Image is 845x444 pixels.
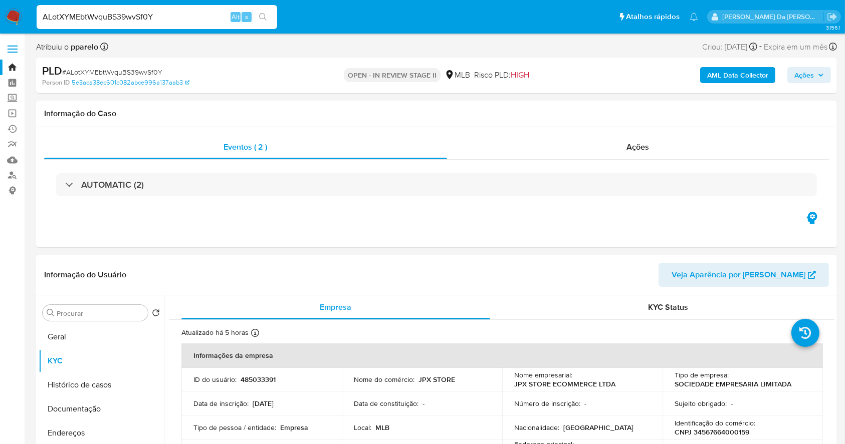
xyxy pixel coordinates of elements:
[69,41,98,53] b: pparelo
[794,67,814,83] span: Ações
[224,141,268,153] span: Eventos ( 2 )
[514,399,580,408] p: Número de inscrição :
[39,349,164,373] button: KYC
[514,379,615,388] p: JPX STORE ECOMMERCE LTDA
[241,375,276,384] p: 485033391
[626,12,680,22] span: Atalhos rápidos
[514,370,572,379] p: Nome empresarial :
[675,379,791,388] p: SOCIEDADE EMPRESARIA LIMITADA
[764,42,827,53] span: Expira em um mês
[39,325,164,349] button: Geral
[731,399,733,408] p: -
[152,309,160,320] button: Retornar ao pedido padrão
[253,399,274,408] p: [DATE]
[56,173,817,196] div: AUTOMATIC (2)
[354,423,371,432] p: Local :
[44,270,126,280] h1: Informação do Usuário
[354,375,414,384] p: Nome do comércio :
[375,423,389,432] p: MLB
[36,42,98,53] span: Atribuiu o
[627,141,650,153] span: Ações
[690,13,698,21] a: Notificações
[193,375,237,384] p: ID do usuário :
[280,423,308,432] p: Empresa
[827,12,837,22] a: Sair
[181,343,823,367] th: Informações da empresa
[354,399,418,408] p: Data de constituição :
[474,70,529,81] span: Risco PLD:
[320,301,351,313] span: Empresa
[672,263,805,287] span: Veja Aparência por [PERSON_NAME]
[675,370,729,379] p: Tipo de empresa :
[700,67,775,83] button: AML Data Collector
[37,11,277,24] input: Pesquise usuários ou casos...
[39,373,164,397] button: Histórico de casos
[514,423,559,432] p: Nacionalidade :
[445,70,470,81] div: MLB
[245,12,248,22] span: s
[253,10,273,24] button: search-icon
[563,423,633,432] p: [GEOGRAPHIC_DATA]
[81,179,144,190] h3: AUTOMATIC (2)
[47,309,55,317] button: Procurar
[72,78,189,87] a: 5e3aca38ec601c082abce996a137aab3
[39,397,164,421] button: Documentação
[193,423,276,432] p: Tipo de pessoa / entidade :
[675,399,727,408] p: Sujeito obrigado :
[418,375,455,384] p: JPX STORE
[675,427,749,436] p: CNPJ 34567664000159
[42,78,70,87] b: Person ID
[787,67,831,83] button: Ações
[422,399,425,408] p: -
[193,399,249,408] p: Data de inscrição :
[759,40,762,54] span: -
[723,12,824,22] p: patricia.varelo@mercadopago.com.br
[42,63,62,79] b: PLD
[232,12,240,22] span: Alt
[344,68,441,82] p: OPEN - IN REVIEW STAGE II
[702,40,757,54] div: Criou: [DATE]
[659,263,829,287] button: Veja Aparência por [PERSON_NAME]
[707,67,768,83] b: AML Data Collector
[584,399,586,408] p: -
[675,418,755,427] p: Identificação do comércio :
[57,309,144,318] input: Procurar
[181,328,249,337] p: Atualizado há 5 horas
[62,67,162,77] span: # ALotXYMEbtWvquBS39wvSf0Y
[648,301,688,313] span: KYC Status
[44,109,829,119] h1: Informação do Caso
[511,69,529,81] span: HIGH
